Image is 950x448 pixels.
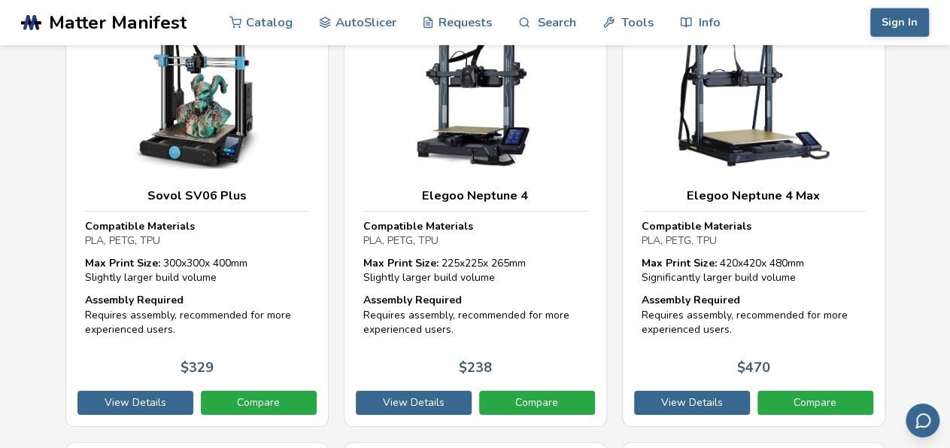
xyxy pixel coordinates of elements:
[906,404,939,437] button: Send feedback via email
[642,256,866,285] div: 420 x 420 x 480 mm Significantly larger build volume
[642,188,866,203] h3: Elegoo Neptune 4 Max
[363,233,439,248] span: PLA, PETG, TPU
[85,188,309,203] h3: Sovol SV06 Plus
[363,256,587,285] div: 225 x 225 x 265 mm Slightly larger build volume
[363,293,462,307] strong: Assembly Required
[85,256,160,270] strong: Max Print Size:
[85,219,195,233] strong: Compatible Materials
[85,256,309,285] div: 300 x 300 x 400 mm Slightly larger build volume
[737,360,770,376] p: $ 470
[479,391,595,415] a: Compare
[870,8,929,37] button: Sign In
[85,233,160,248] span: PLA, PETG, TPU
[201,391,317,415] a: Compare
[363,219,473,233] strong: Compatible Materials
[363,293,587,337] div: Requires assembly, recommended for more experienced users.
[363,188,587,203] h3: Elegoo Neptune 4
[642,293,740,307] strong: Assembly Required
[642,219,751,233] strong: Compatible Materials
[77,391,193,415] a: View Details
[642,233,717,248] span: PLA, PETG, TPU
[642,256,717,270] strong: Max Print Size:
[634,391,750,415] a: View Details
[642,293,866,337] div: Requires assembly, recommended for more experienced users.
[356,391,472,415] a: View Details
[85,293,184,307] strong: Assembly Required
[757,391,873,415] a: Compare
[181,360,214,376] p: $ 329
[85,293,309,337] div: Requires assembly, recommended for more experienced users.
[459,360,492,376] p: $ 238
[49,12,187,33] span: Matter Manifest
[363,256,439,270] strong: Max Print Size:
